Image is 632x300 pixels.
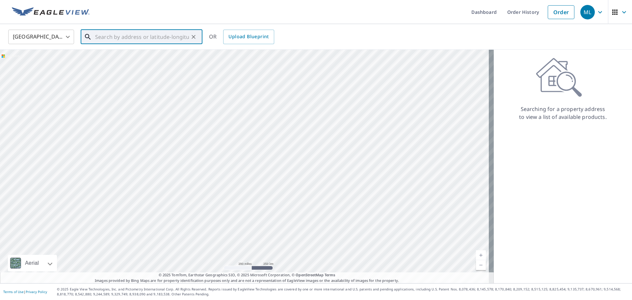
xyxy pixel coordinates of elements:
[8,28,74,46] div: [GEOGRAPHIC_DATA]
[519,105,607,121] p: Searching for a property address to view a list of available products.
[159,272,335,278] span: © 2025 TomTom, Earthstar Geographics SIO, © 2025 Microsoft Corporation, ©
[296,272,323,277] a: OpenStreetMap
[209,30,274,44] div: OR
[95,28,189,46] input: Search by address or latitude-longitude
[189,32,198,41] button: Clear
[57,287,629,297] p: © 2025 Eagle View Technologies, Inc. and Pictometry International Corp. All Rights Reserved. Repo...
[3,289,24,294] a: Terms of Use
[26,289,47,294] a: Privacy Policy
[325,272,335,277] a: Terms
[8,255,57,271] div: Aerial
[228,33,269,41] span: Upload Blueprint
[476,250,486,260] a: Current Level 5, Zoom In
[3,290,47,294] p: |
[548,5,574,19] a: Order
[476,260,486,270] a: Current Level 5, Zoom Out
[223,30,274,44] a: Upload Blueprint
[12,7,90,17] img: EV Logo
[23,255,41,271] div: Aerial
[580,5,595,19] div: ML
